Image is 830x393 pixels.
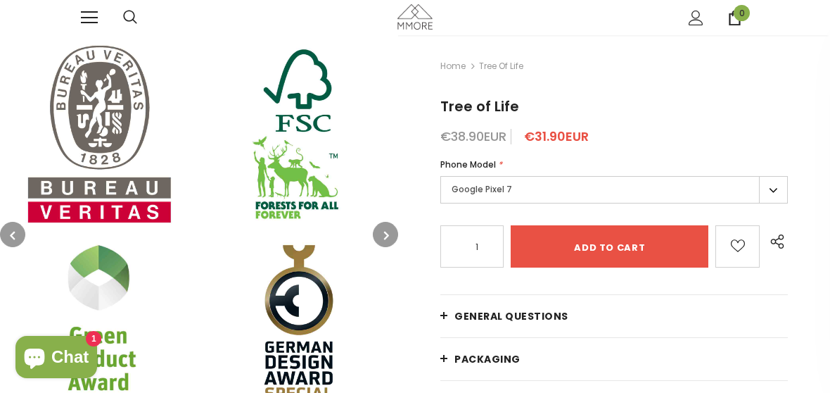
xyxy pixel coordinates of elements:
span: €38.90EUR [440,127,506,145]
span: Tree of Life [440,96,519,116]
a: 0 [727,11,742,25]
span: Tree of Life [479,58,523,75]
span: €31.90EUR [524,127,589,145]
a: Home [440,58,466,75]
a: General Questions [440,295,788,337]
span: Phone Model [440,158,496,170]
input: Add to cart [511,225,708,268]
img: MMORE Cases [397,4,433,29]
inbox-online-store-chat: Shopify online store chat [11,336,101,382]
span: General Questions [454,309,568,323]
label: Google Pixel 7 [440,176,788,204]
span: 0 [734,5,750,21]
